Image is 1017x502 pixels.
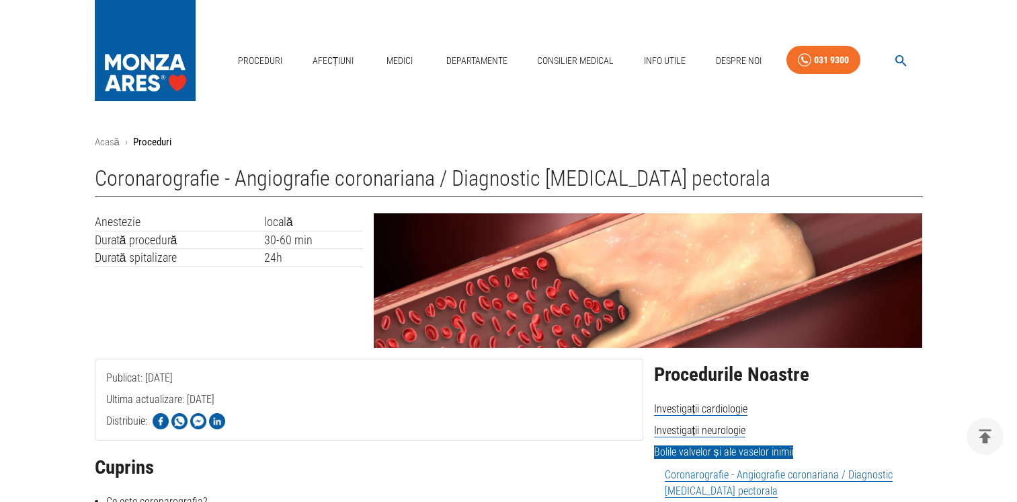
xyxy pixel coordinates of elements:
img: Share on Facebook Messenger [190,413,206,429]
a: Despre Noi [710,47,767,75]
td: 30-60 min [264,231,364,249]
a: 031 9300 [786,46,860,75]
img: Share on WhatsApp [171,413,188,429]
h2: Procedurile Noastre [654,364,923,386]
a: Info Utile [639,47,691,75]
span: Publicat: [DATE] [106,371,173,438]
td: Durată procedură [95,231,264,249]
div: 031 9300 [814,52,849,69]
span: Bolile valvelor și ale vaselor inimii [654,445,793,459]
a: Afecțiuni [307,47,360,75]
li: › [125,135,128,150]
a: Medici [378,47,421,75]
span: Investigații cardiologie [654,402,747,416]
h2: Cuprins [95,457,643,478]
a: Coronarografie - Angiografie coronariana / Diagnostic [MEDICAL_DATA] pectorala [665,468,893,498]
a: Departamente [441,47,513,75]
a: Proceduri [233,47,288,75]
td: locală [264,213,364,231]
h1: Coronarografie - Angiografie coronariana / Diagnostic [MEDICAL_DATA] pectorala [95,166,923,197]
span: Ultima actualizare: [DATE] [106,393,214,460]
span: Investigații neurologie [654,424,745,437]
td: Anestezie [95,213,264,231]
p: Proceduri [133,135,171,150]
a: Consilier Medical [532,47,619,75]
p: Distribuie: [106,413,147,429]
img: Share on LinkedIn [209,413,225,429]
nav: breadcrumb [95,135,923,150]
button: delete [967,418,1004,455]
td: 24h [264,249,364,267]
td: Durată spitalizare [95,249,264,267]
a: Acasă [95,136,120,148]
img: Coronarografie - Angiografie coronariana | MONZA ARES [374,213,922,348]
img: Share on Facebook [153,413,169,429]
